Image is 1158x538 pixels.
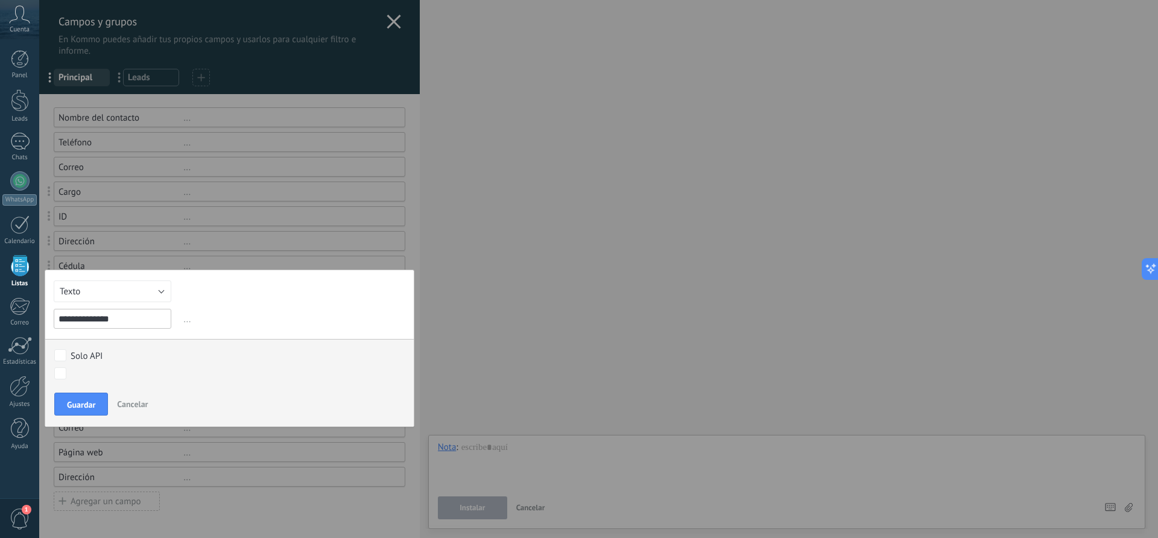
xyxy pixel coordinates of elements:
span: Texto [60,286,80,297]
span: ... [182,309,405,329]
span: Guardar [67,400,95,409]
button: Cancelar [112,393,153,416]
span: Cancelar [117,399,148,410]
div: Solo API [71,350,103,362]
button: Guardar [54,393,108,416]
button: Texto [54,280,171,302]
